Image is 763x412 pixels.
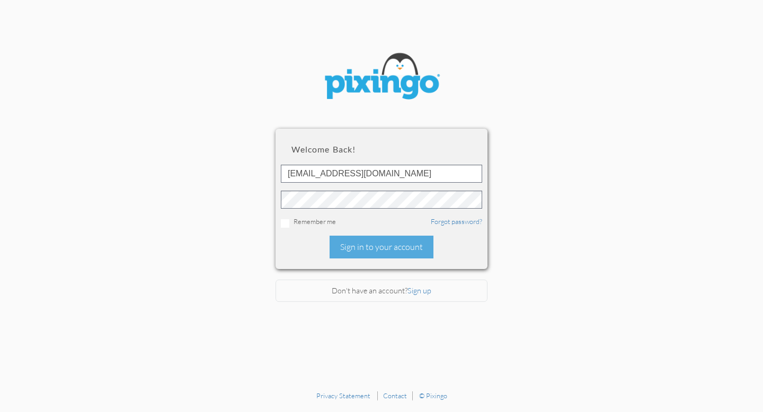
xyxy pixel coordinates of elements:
[281,165,482,183] input: ID or Email
[291,145,472,154] h2: Welcome back!
[316,391,370,400] a: Privacy Statement
[281,217,482,228] div: Remember me
[383,391,407,400] a: Contact
[276,280,487,302] div: Don't have an account?
[330,236,433,258] div: Sign in to your account
[419,391,447,400] a: © Pixingo
[431,217,482,226] a: Forgot password?
[407,286,431,295] a: Sign up
[318,48,445,108] img: pixingo logo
